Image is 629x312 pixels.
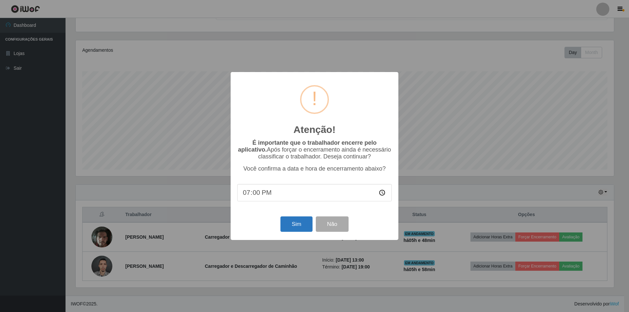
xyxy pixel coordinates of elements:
[316,216,348,232] button: Não
[238,139,376,153] b: É importante que o trabalhador encerre pelo aplicativo.
[237,165,392,172] p: Você confirma a data e hora de encerramento abaixo?
[280,216,312,232] button: Sim
[237,139,392,160] p: Após forçar o encerramento ainda é necessário classificar o trabalhador. Deseja continuar?
[294,124,335,136] h2: Atenção!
